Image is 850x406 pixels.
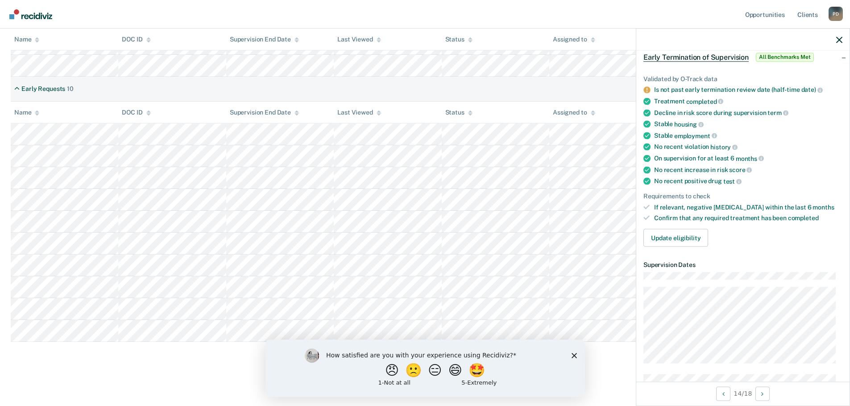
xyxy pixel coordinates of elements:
[553,36,595,43] div: Assigned to
[829,7,843,21] button: Profile dropdown button
[686,98,724,105] span: completed
[813,203,834,210] span: months
[337,109,381,116] div: Last Viewed
[643,261,842,269] dt: Supervision Dates
[553,109,595,116] div: Assigned to
[788,214,819,221] span: completed
[716,386,730,401] button: Previous Opportunity
[230,36,299,43] div: Supervision End Date
[445,109,473,116] div: Status
[654,154,842,162] div: On supervision for at least 6
[654,131,842,139] div: Stable
[337,36,381,43] div: Last Viewed
[756,53,814,62] span: All Benchmarks Met
[654,109,842,117] div: Decline in risk score during supervision
[674,132,717,139] span: employment
[729,166,752,173] span: score
[67,85,74,93] div: 10
[643,229,708,247] button: Update eligibility
[654,143,842,151] div: No recent violation
[767,109,788,116] span: term
[654,166,842,174] div: No recent increase in risk
[654,97,842,105] div: Treatment
[230,109,299,116] div: Supervision End Date
[122,109,150,116] div: DOC ID
[829,7,843,21] div: P D
[636,43,850,71] div: Early Termination of SupervisionAll Benchmarks Met
[14,109,39,116] div: Name
[654,177,842,185] div: No recent positive drug
[674,120,704,127] span: housing
[654,86,842,94] div: Is not past early termination review date (half-time date)
[265,340,585,397] iframe: Survey by Kim from Recidiviz
[21,85,65,93] div: Early Requests
[710,144,738,151] span: history
[9,9,52,19] img: Recidiviz
[723,177,742,185] span: test
[654,120,842,128] div: Stable
[654,214,842,222] div: Confirm that any required treatment has been
[755,386,770,401] button: Next Opportunity
[654,203,842,211] div: If relevant, negative [MEDICAL_DATA] within the last 6
[122,36,150,43] div: DOC ID
[643,53,749,62] span: Early Termination of Supervision
[636,381,850,405] div: 14 / 18
[14,36,39,43] div: Name
[643,75,842,82] div: Validated by O-Track data
[445,36,473,43] div: Status
[736,155,764,162] span: months
[643,192,842,200] div: Requirements to check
